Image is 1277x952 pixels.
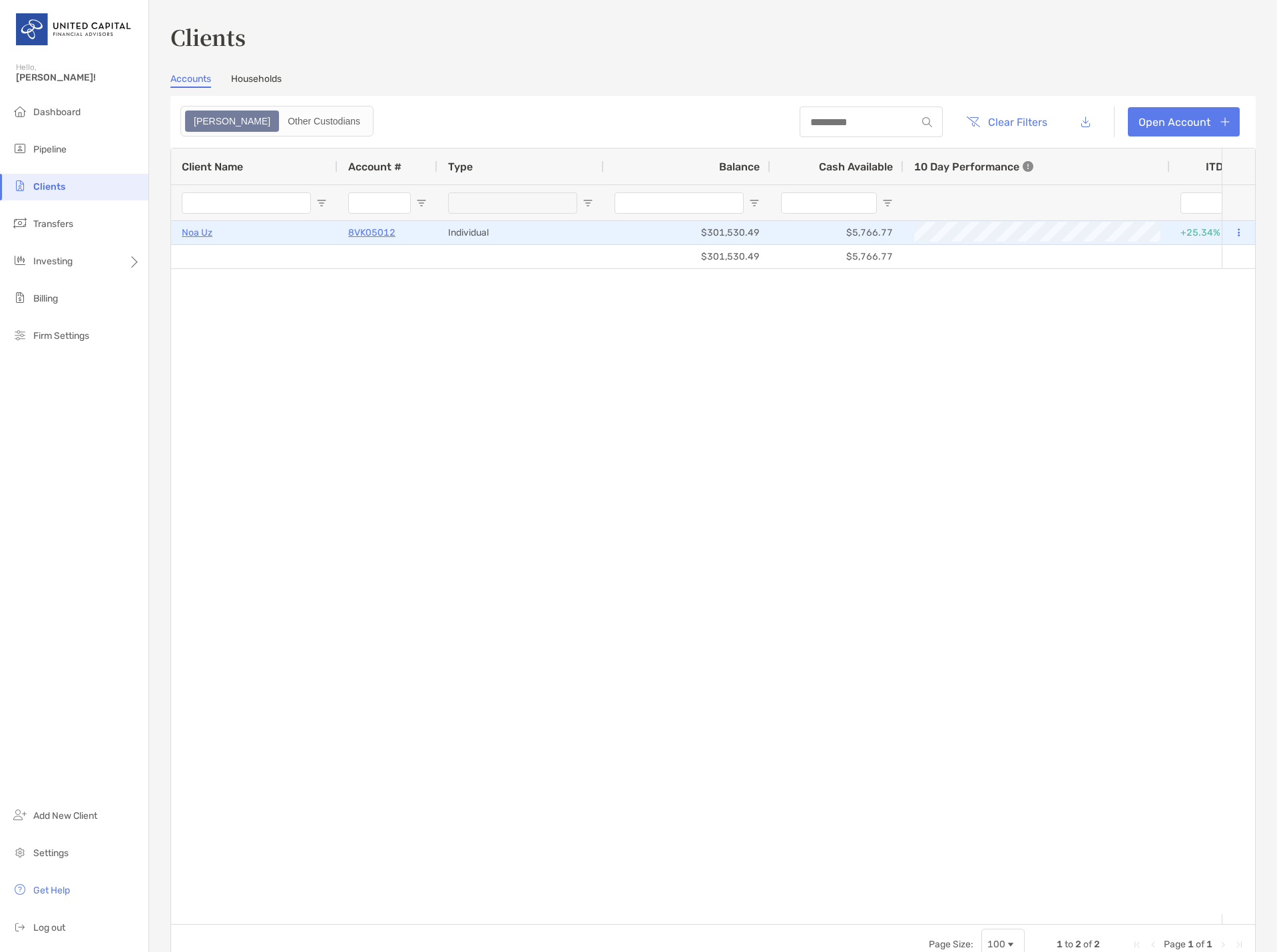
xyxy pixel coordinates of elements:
button: Open Filter Menu [583,198,593,208]
div: $301,530.49 [604,221,770,244]
div: 10 Day Performance [914,148,1033,184]
span: Billing [33,293,58,304]
img: dashboard icon [12,103,28,119]
span: Settings [33,847,69,859]
div: First Page [1132,939,1143,950]
a: 8VK05012 [348,224,395,241]
div: segmented control [180,106,374,136]
div: $5,766.77 [770,221,903,244]
img: clients icon [12,178,28,194]
input: ITD Filter Input [1180,192,1223,214]
div: Previous Page [1148,939,1158,950]
a: Noa Uz [182,224,212,241]
span: Cash Available [819,160,893,173]
button: Open Filter Menu [749,198,760,208]
span: Dashboard [33,107,81,118]
span: Type [448,160,473,173]
img: settings icon [12,844,28,860]
div: Individual [437,221,604,244]
span: Balance [719,160,760,173]
input: Client Name Filter Input [182,192,311,214]
button: Clear Filters [956,107,1057,136]
div: ITD [1206,160,1239,173]
span: Client Name [182,160,243,173]
div: +25.34% [1180,222,1239,244]
input: Account # Filter Input [348,192,411,214]
div: 100 [987,939,1005,950]
div: Other Custodians [280,112,368,130]
img: United Capital Logo [16,5,132,53]
div: Zoe [186,112,278,130]
span: Add New Client [33,810,97,822]
span: Firm Settings [33,330,89,342]
span: Log out [33,922,65,933]
button: Open Filter Menu [316,198,327,208]
button: Open Filter Menu [882,198,893,208]
input: Cash Available Filter Input [781,192,877,214]
img: add_new_client icon [12,807,28,823]
img: get-help icon [12,881,28,897]
div: Next Page [1218,939,1228,950]
span: 1 [1188,939,1194,950]
div: $5,766.77 [770,245,903,268]
span: Page [1164,939,1186,950]
div: Page Size: [929,939,973,950]
a: Accounts [170,73,211,88]
img: pipeline icon [12,140,28,156]
span: Transfers [33,218,73,230]
span: 2 [1075,939,1081,950]
img: logout icon [12,919,28,935]
button: Open Filter Menu [416,198,427,208]
input: Balance Filter Input [615,192,744,214]
span: of [1083,939,1092,950]
img: input icon [922,117,932,127]
span: Pipeline [33,144,67,155]
img: billing icon [12,290,28,306]
div: $301,530.49 [604,245,770,268]
img: transfers icon [12,215,28,231]
span: Get Help [33,885,70,896]
span: Investing [33,256,73,267]
img: firm-settings icon [12,327,28,343]
span: 1 [1057,939,1063,950]
span: 1 [1206,939,1212,950]
div: Last Page [1234,939,1244,950]
a: Households [231,73,282,88]
span: 2 [1094,939,1100,950]
a: Open Account [1128,107,1240,136]
span: [PERSON_NAME]! [16,72,140,83]
img: investing icon [12,252,28,268]
span: of [1196,939,1204,950]
span: Clients [33,181,65,192]
span: Account # [348,160,401,173]
span: to [1065,939,1073,950]
h3: Clients [170,21,1256,52]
